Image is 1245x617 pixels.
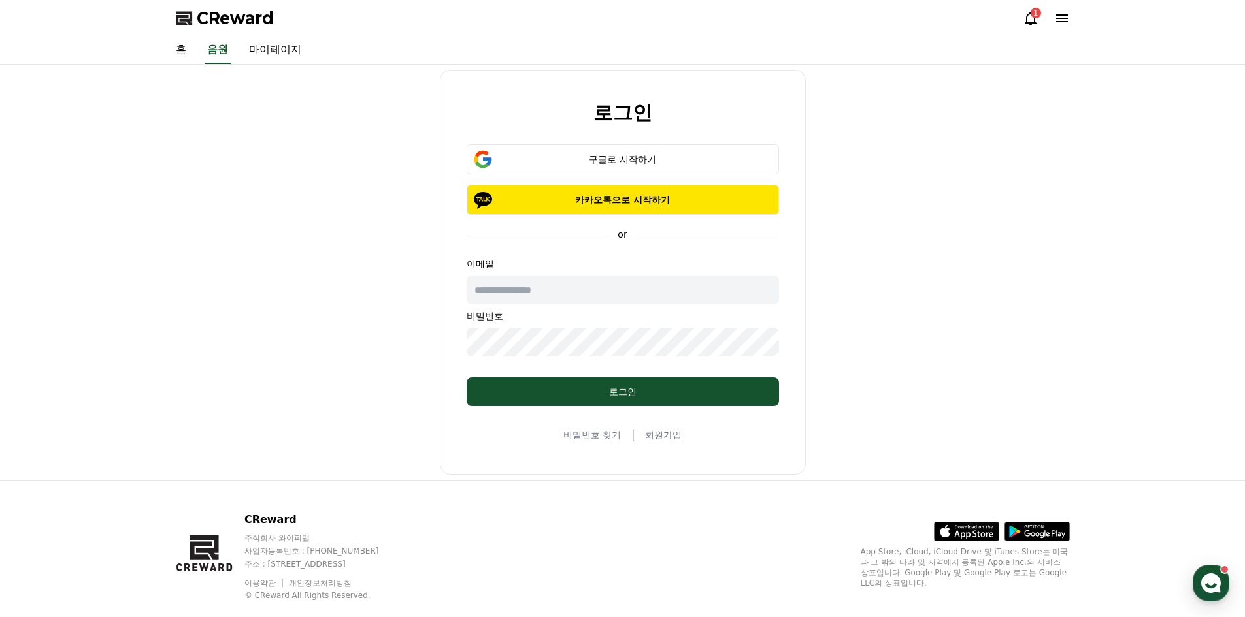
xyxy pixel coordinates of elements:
[486,153,760,166] div: 구글로 시작하기
[244,533,404,543] p: 주식회사 와이피랩
[467,144,779,174] button: 구글로 시작하기
[205,37,231,64] a: 음원
[467,257,779,270] p: 이메일
[1023,10,1038,26] a: 1
[467,377,779,406] button: 로그인
[197,8,274,29] span: CReward
[289,578,352,588] a: 개인정보처리방침
[1031,8,1041,18] div: 1
[244,512,404,528] p: CReward
[645,428,682,441] a: 회원가입
[563,428,621,441] a: 비밀번호 찾기
[244,546,404,556] p: 사업자등록번호 : [PHONE_NUMBER]
[165,37,197,64] a: 홈
[610,228,635,241] p: or
[244,590,404,601] p: © CReward All Rights Reserved.
[593,102,652,123] h2: 로그인
[176,8,274,29] a: CReward
[239,37,312,64] a: 마이페이지
[631,427,635,443] span: |
[486,193,760,206] p: 카카오톡으로 시작하기
[467,185,779,215] button: 카카오톡으로 시작하기
[493,385,753,398] div: 로그인
[244,559,404,569] p: 주소 : [STREET_ADDRESS]
[467,309,779,323] p: 비밀번호
[861,546,1070,588] p: App Store, iCloud, iCloud Drive 및 iTunes Store는 미국과 그 밖의 나라 및 지역에서 등록된 Apple Inc.의 서비스 상표입니다. Goo...
[244,578,286,588] a: 이용약관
